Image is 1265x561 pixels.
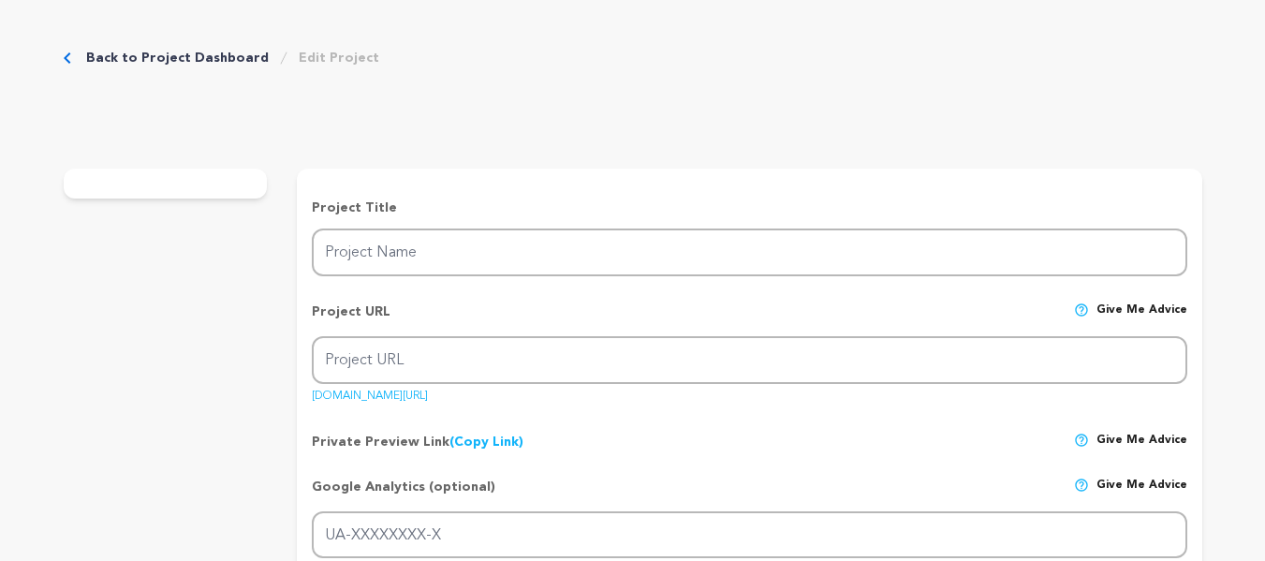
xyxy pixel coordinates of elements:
[64,49,379,67] div: Breadcrumb
[1074,303,1089,317] img: help-circle.svg
[1074,478,1089,493] img: help-circle.svg
[299,49,379,67] a: Edit Project
[312,229,1186,276] input: Project Name
[312,336,1186,384] input: Project URL
[312,383,428,402] a: [DOMAIN_NAME][URL]
[1096,433,1187,451] span: Give me advice
[312,433,523,451] p: Private Preview Link
[312,303,390,336] p: Project URL
[449,436,523,449] a: (Copy Link)
[312,478,495,511] p: Google Analytics (optional)
[86,49,269,67] a: Back to Project Dashboard
[1096,303,1187,336] span: Give me advice
[1096,478,1187,511] span: Give me advice
[312,511,1186,559] input: UA-XXXXXXXX-X
[312,199,1186,217] p: Project Title
[1074,433,1089,448] img: help-circle.svg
